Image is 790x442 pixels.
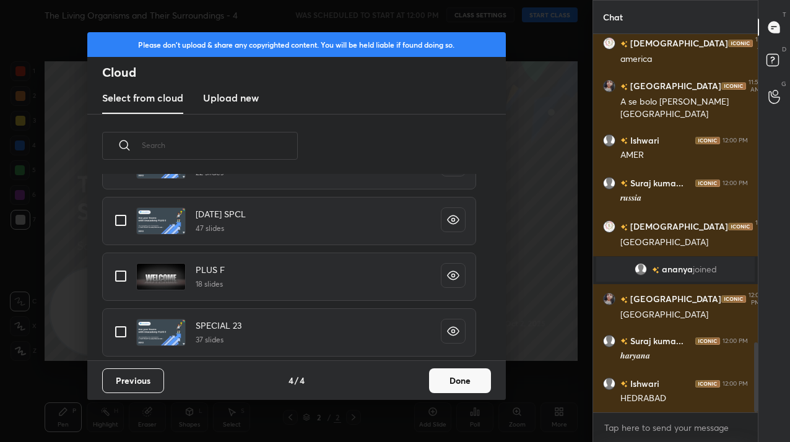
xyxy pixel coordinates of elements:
p: D [782,45,786,54]
div: 12:00 PM [723,137,748,144]
img: iconic-dark.1390631f.png [695,180,720,187]
h4: SPECIAL 23 [196,319,241,332]
img: default.png [603,134,615,147]
img: no-rating-badge.077c3623.svg [620,41,628,48]
input: Search [142,119,298,171]
img: iconic-dark.1390631f.png [695,137,720,144]
img: iconic-dark.1390631f.png [695,337,720,345]
h6: [GEOGRAPHIC_DATA] [628,80,721,93]
div: 12:00 PM [723,380,748,388]
img: no-rating-badge.077c3623.svg [620,180,628,187]
img: 9fef872d23944fdb84d962f4d237dde4.jpg [603,37,615,50]
div: grid [593,34,758,412]
h5: 47 slides [196,223,246,234]
img: no-rating-badge.077c3623.svg [620,224,628,231]
div: 12:00 PM [723,337,748,345]
div: 11:59 AM [749,79,762,93]
div: 12:00 PM [723,180,748,187]
img: 3e8a5290fc6849818995ad02192ea8b2.jpg [603,293,615,305]
h3: Select from cloud [102,90,183,105]
button: Done [429,368,491,393]
h6: [GEOGRAPHIC_DATA] [628,293,721,306]
img: no-rating-badge.077c3623.svg [620,84,628,90]
h6: [DEMOGRAPHIC_DATA] [628,220,728,233]
div: 𝒓𝒖𝒔𝒔𝒊𝒂 [620,192,748,204]
div: [GEOGRAPHIC_DATA] [620,309,748,321]
span: ananya [662,264,693,274]
div: Please don't upload & share any copyrighted content. You will be held liable if found doing so. [87,32,506,57]
img: iconic-dark.1390631f.png [695,380,720,388]
h4: / [295,374,298,387]
div: [GEOGRAPHIC_DATA] [620,236,748,249]
span: joined [693,264,717,274]
div: 𝒉𝒂𝒓𝒚𝒂𝒏𝒂 [620,350,748,362]
h2: Cloud [102,64,506,80]
h5: 18 slides [196,279,225,290]
h6: Ishwari [628,377,659,390]
div: HEDRABAD [620,392,748,405]
img: no-rating-badge.077c3623.svg [652,267,659,274]
img: 1663571462G2BAIY.pdf [136,207,186,235]
img: default.png [603,335,615,347]
img: default.png [603,177,615,189]
img: 16892156587VM9Y7.pdf [136,319,186,346]
img: 16892153943U7884.pdf [136,263,186,290]
div: grid [87,174,491,360]
img: default.png [603,378,615,390]
h4: 4 [289,374,293,387]
h6: Ishwari [628,134,659,147]
img: no-rating-badge.077c3623.svg [620,297,628,303]
img: iconic-dark.1390631f.png [728,40,753,47]
img: 3e8a5290fc6849818995ad02192ea8b2.jpg [603,80,615,92]
img: no-rating-badge.077c3623.svg [620,137,628,144]
img: default.png [635,263,647,275]
img: no-rating-badge.077c3623.svg [620,338,628,345]
p: Chat [593,1,633,33]
img: iconic-dark.1390631f.png [721,82,746,90]
h6: Suraj kuma... [628,176,684,189]
img: iconic-dark.1390631f.png [721,295,746,303]
img: no-rating-badge.077c3623.svg [620,381,628,388]
button: Previous [102,368,164,393]
h4: PLUS F [196,263,225,276]
img: 9fef872d23944fdb84d962f4d237dde4.jpg [603,220,615,233]
h3: Upload new [203,90,259,105]
h4: [DATE] SPCL [196,207,246,220]
div: 12:00 PM [749,292,763,306]
h5: 37 slides [196,334,241,345]
p: T [783,10,786,19]
img: iconic-dark.1390631f.png [728,223,753,230]
div: A se bolo [PERSON_NAME] [620,96,748,108]
div: AMER [620,149,748,162]
h6: [DEMOGRAPHIC_DATA] [628,37,728,50]
div: america [620,53,748,66]
div: [GEOGRAPHIC_DATA] [620,108,748,121]
h4: 4 [300,374,305,387]
h6: Suraj kuma... [628,334,684,347]
p: G [781,79,786,89]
